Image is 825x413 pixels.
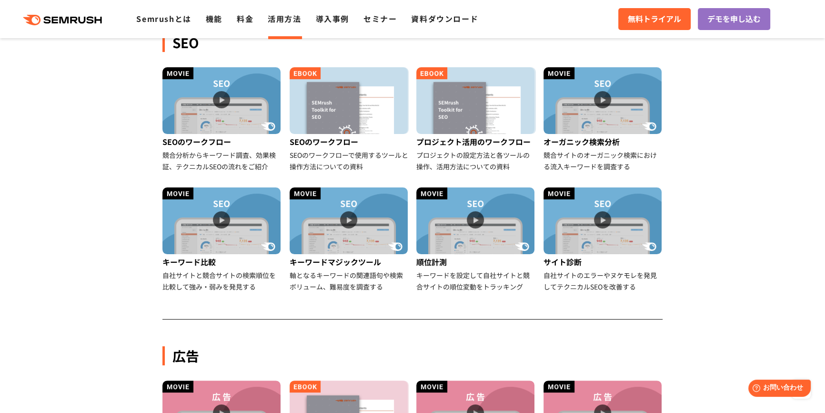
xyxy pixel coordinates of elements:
[618,8,691,30] a: 無料トライアル
[162,134,282,149] div: SEOのワークフロー
[206,13,222,24] a: 機能
[290,67,409,172] a: SEOのワークフロー SEOのワークフローで使用するツールと操作方法についての資料
[416,149,536,172] div: プロジェクトの設定方法と各ツールの操作、活用方法についての資料
[543,134,663,149] div: オーガニック検索分析
[290,269,409,292] div: 軸となるキーワードの関連語句や検索ボリューム、難易度を調査する
[707,13,761,25] span: デモを申し込む
[363,13,397,24] a: セミナー
[162,254,282,269] div: キーワード比較
[543,67,663,172] a: オーガニック検索分析 競合サイトのオーガニック検索における流入キーワードを調査する
[411,13,478,24] a: 資料ダウンロード
[162,346,663,365] div: 広告
[416,187,536,292] a: 順位計測 キーワードを設定して自社サイトと競合サイトの順位変動をトラッキング
[416,254,536,269] div: 順位計測
[628,13,681,25] span: 無料トライアル
[237,13,253,24] a: 料金
[543,254,663,269] div: サイト診断
[416,269,536,292] div: キーワードを設定して自社サイトと競合サイトの順位変動をトラッキング
[543,149,663,172] div: 競合サイトのオーガニック検索における流入キーワードを調査する
[316,13,349,24] a: 導入事例
[162,187,282,292] a: キーワード比較 自社サイトと競合サイトの検索順位を比較して強み・弱みを発見する
[290,187,409,292] a: キーワードマジックツール 軸となるキーワードの関連語句や検索ボリューム、難易度を調査する
[162,67,282,172] a: SEOのワークフロー 競合分析からキーワード調査、効果検証、テクニカルSEOの流れをご紹介
[543,269,663,292] div: 自社サイトのエラーやヌケモレを発見してテクニカルSEOを改善する
[290,254,409,269] div: キーワードマジックツール
[290,134,409,149] div: SEOのワークフロー
[698,8,770,30] a: デモを申し込む
[290,149,409,172] div: SEOのワークフローで使用するツールと操作方法についての資料
[162,269,282,292] div: 自社サイトと競合サイトの検索順位を比較して強み・弱みを発見する
[162,149,282,172] div: 競合分析からキーワード調査、効果検証、テクニカルSEOの流れをご紹介
[740,376,815,403] iframe: Help widget launcher
[416,67,536,172] a: プロジェクト活用のワークフロー プロジェクトの設定方法と各ツールの操作、活用方法についての資料
[268,13,301,24] a: 活用方法
[136,13,191,24] a: Semrushとは
[543,187,663,292] a: サイト診断 自社サイトのエラーやヌケモレを発見してテクニカルSEOを改善する
[162,33,663,52] div: SEO
[416,134,536,149] div: プロジェクト活用のワークフロー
